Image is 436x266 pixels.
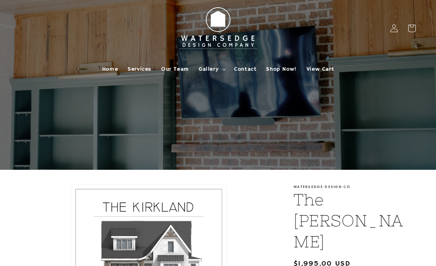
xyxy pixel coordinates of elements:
span: Gallery [199,65,218,73]
img: Watersedge Design Co [174,3,262,53]
a: Services [123,61,156,78]
summary: Gallery [194,61,229,78]
p: Watersedge Design Co [293,184,416,189]
span: Home [102,65,118,73]
span: Shop Now! [266,65,296,73]
span: Our Team [161,65,189,73]
span: Services [128,65,151,73]
span: Contact [234,65,256,73]
a: Contact [229,61,261,78]
a: Home [97,61,123,78]
a: Our Team [156,61,194,78]
a: Shop Now! [261,61,301,78]
h1: The [PERSON_NAME] [293,189,416,252]
a: View Cart [302,61,339,78]
span: View Cart [306,65,334,73]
